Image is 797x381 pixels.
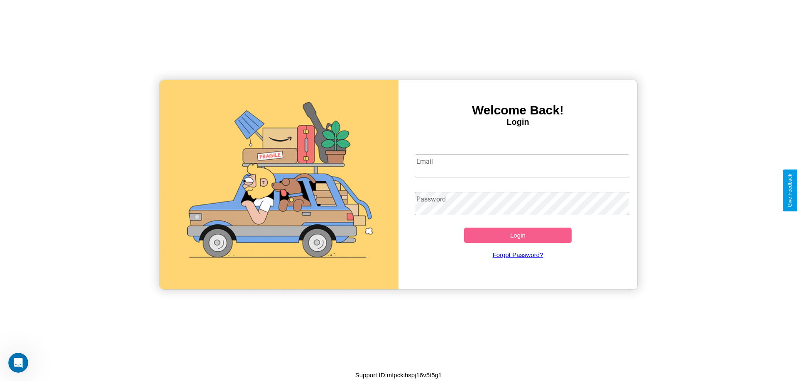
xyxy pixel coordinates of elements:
[398,103,637,117] h3: Welcome Back!
[160,80,398,289] img: gif
[464,228,572,243] button: Login
[787,174,793,207] div: Give Feedback
[355,369,442,381] p: Support ID: mfpckihspj16v5t5g1
[411,243,626,267] a: Forgot Password?
[8,353,28,373] iframe: Intercom live chat
[398,117,637,127] h4: Login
